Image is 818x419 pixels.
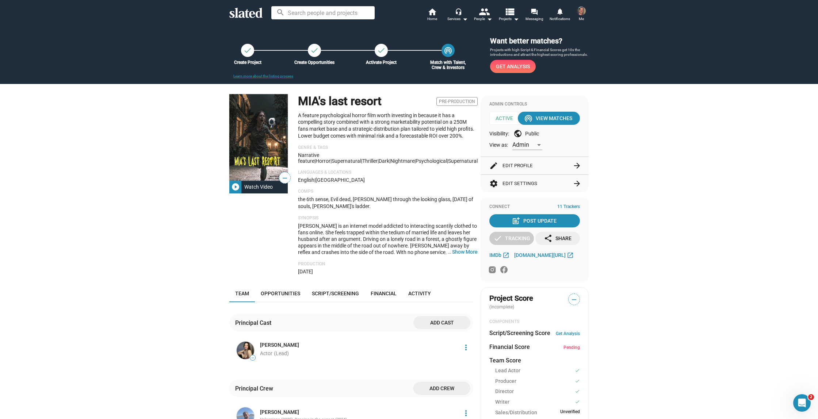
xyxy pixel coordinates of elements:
mat-icon: open_in_new [567,251,574,258]
dt: Team Score [489,357,521,364]
mat-icon: more_vert [462,343,470,352]
a: Financial [365,285,402,302]
div: Admin Controls [489,101,580,107]
button: Share [535,232,580,245]
mat-icon: open_in_new [502,251,509,258]
span: 11 Trackers [557,204,580,210]
a: Opportunities [255,285,306,302]
mat-icon: people [479,6,489,17]
a: Learn more about the listing process [233,74,293,78]
button: Tracking [489,232,534,245]
mat-icon: edit [489,161,498,170]
h3: Want better matches? [490,36,589,46]
mat-icon: view_list [504,6,515,17]
p: Comps [298,189,478,195]
span: — [569,295,580,304]
span: Producer [495,378,516,385]
span: [DATE] [298,269,313,274]
span: | [414,158,416,164]
span: Director [495,388,514,396]
span: Supernatural [332,158,361,164]
p: Synopsis [298,215,478,221]
span: [DOMAIN_NAME][URL] [514,252,566,258]
span: | [330,158,332,164]
a: IMDb [489,251,511,260]
button: Oliver JaubertMe [573,5,590,24]
mat-icon: check [575,378,580,385]
span: [PERSON_NAME] is an internet model addicted to interacting scantily clothed to fans online. She f... [298,223,477,314]
span: — [279,173,290,183]
button: …Show More [452,249,478,255]
span: Opportunities [261,291,300,296]
span: Get Analysis [496,60,530,73]
button: Add cast [413,316,470,329]
button: Projects [496,7,521,23]
a: Get Analysis [556,331,580,336]
span: Narrative feature [298,152,319,164]
span: Add cast [419,316,465,329]
h1: MIA's last resort [298,93,382,109]
input: Search people and projects [271,6,375,19]
mat-icon: arrow_drop_down [512,15,520,23]
span: (Lead) [274,350,289,356]
button: Watch Video [229,180,288,193]
p: A feature psychological horror film worth investing in because it has a compelling story combined... [298,112,478,139]
span: Messaging [525,15,543,23]
span: | [378,158,379,164]
span: — [250,356,255,360]
span: Lead Actor [495,367,520,375]
span: Pre-Production [436,97,478,106]
span: Script/Screening [312,291,359,296]
a: Activity [402,285,437,302]
a: Messaging [521,7,547,23]
mat-icon: forum [531,8,538,15]
button: Services [445,7,470,23]
div: COMPONENTS [489,319,580,325]
mat-icon: check [377,46,386,55]
a: [DOMAIN_NAME][URL] [514,251,576,260]
mat-icon: post_add [512,216,520,225]
span: Writer [495,399,509,406]
span: Me [579,15,584,23]
p: the 6th sense, Evil dead, [PERSON_NAME] through the looking glass, [DATE] of souls, [PERSON_NAME]... [298,196,478,209]
span: Home [427,15,437,23]
p: Projects with high Script & Financial Scores get 10x the introductions and attract the highest sc... [490,47,589,57]
mat-icon: check [493,234,502,243]
mat-icon: check [575,367,580,374]
span: Add crew [419,382,465,395]
span: Pending [563,345,580,350]
span: | [314,177,316,183]
span: Horror [316,158,330,164]
button: Edit Profile [489,157,580,174]
div: Connect [489,204,580,210]
span: | [314,158,316,164]
span: nightmare [390,158,414,164]
mat-icon: check [575,399,580,405]
span: Admin [512,141,529,148]
span: Actor [260,350,272,356]
span: Project Score [489,293,533,303]
span: psychological [416,158,447,164]
span: View as: [489,142,508,149]
span: … [444,249,452,255]
span: Notifications [550,15,570,23]
span: supernatural [448,158,478,164]
span: IMDb [489,252,501,258]
span: English [298,177,314,183]
span: (incomplete) [489,304,516,310]
span: | [361,158,362,164]
mat-icon: notifications [556,8,563,15]
mat-icon: headset_mic [455,8,462,15]
mat-icon: share [544,234,553,243]
a: Team [229,285,255,302]
img: Shaine Macela [237,342,254,359]
mat-icon: wifi_tethering [524,114,533,123]
span: Financial [371,291,397,296]
span: 2 [808,394,814,400]
mat-icon: check [575,388,580,395]
button: Edit Settings [489,175,580,192]
div: Watch Video [241,180,276,193]
button: View Matches [518,112,580,125]
a: Notifications [547,7,573,23]
mat-icon: home [428,7,436,16]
